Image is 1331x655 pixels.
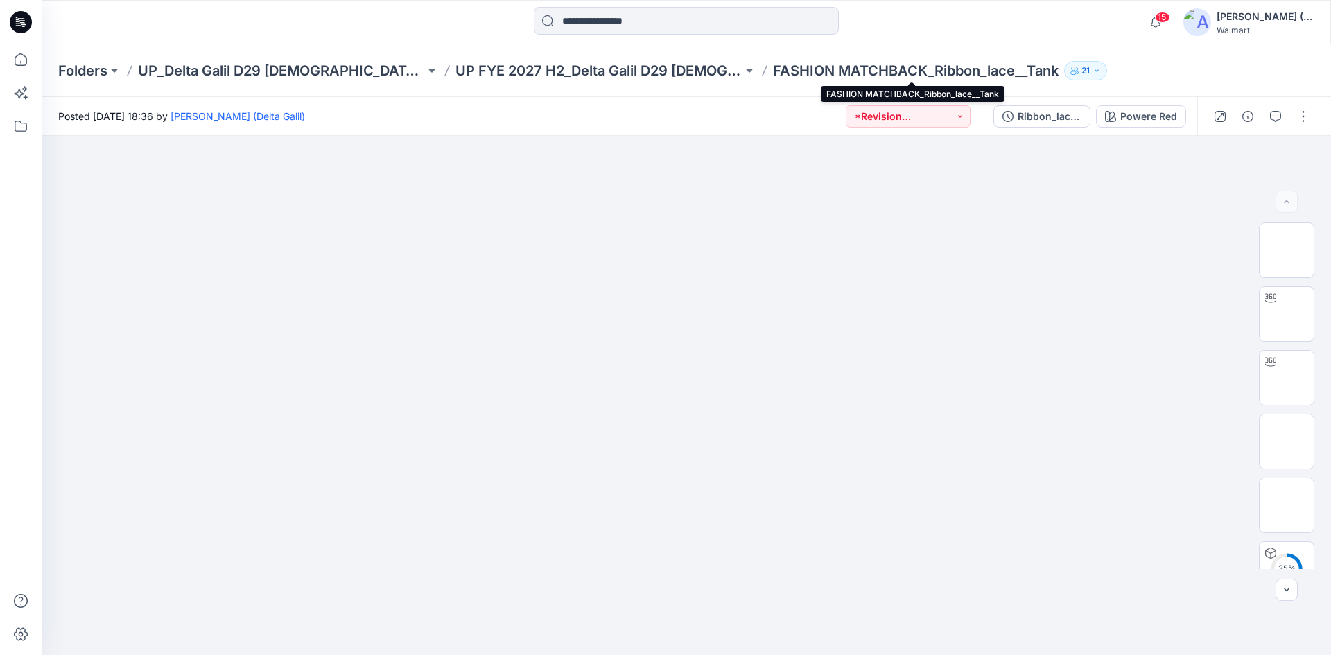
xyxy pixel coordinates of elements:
div: [PERSON_NAME] (Delta Galil) [1217,8,1314,25]
a: UP_Delta Galil D29 [DEMOGRAPHIC_DATA] NOBO Intimates [138,61,425,80]
a: Folders [58,61,107,80]
button: Details [1237,105,1259,128]
button: Powere Red [1096,105,1186,128]
p: FASHION MATCHBACK_Ribbon_lace__Tank [773,61,1059,80]
div: Ribbon_lace__Tank) [1018,109,1081,124]
img: avatar [1183,8,1211,36]
div: Walmart [1217,25,1314,35]
span: Posted [DATE] 18:36 by [58,109,305,123]
button: 21 [1064,61,1107,80]
button: Ribbon_lace__Tank) [993,105,1090,128]
a: UP FYE 2027 H2_Delta Galil D29 [DEMOGRAPHIC_DATA] NOBO Bras [455,61,742,80]
div: 35 % [1270,563,1303,575]
div: Powere Red [1120,109,1177,124]
a: [PERSON_NAME] (Delta Galil) [171,110,305,122]
span: 15 [1155,12,1170,23]
p: 21 [1081,63,1090,78]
